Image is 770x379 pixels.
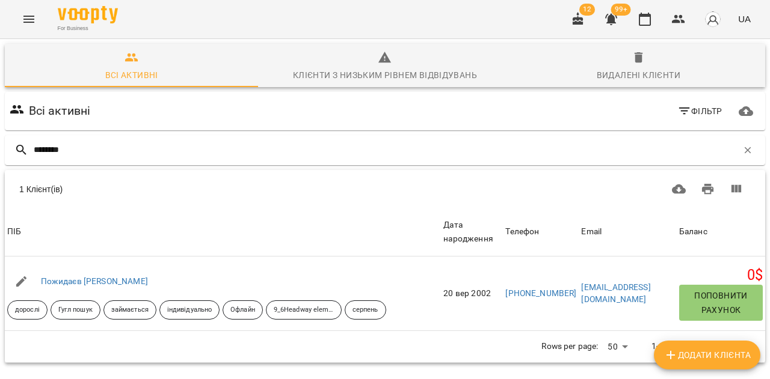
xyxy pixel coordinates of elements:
[505,225,539,239] div: Телефон
[603,338,632,356] div: 50
[579,4,595,16] span: 12
[345,300,386,320] div: серпень
[103,300,156,320] div: займається
[443,218,500,246] div: Дата народження
[41,276,148,286] a: Пожидаєв [PERSON_NAME]
[7,225,21,239] div: ПІБ
[664,348,751,362] span: Додати клієнта
[15,305,40,315] p: дорослі
[58,25,118,32] span: For Business
[223,300,263,320] div: Офлайн
[353,305,378,315] p: серпень
[19,183,364,195] div: 1 Клієнт(ів)
[581,225,602,239] div: Sort
[738,13,751,25] span: UA
[679,225,763,239] span: Баланс
[679,225,707,239] div: Баланс
[5,170,765,208] div: Table Toolbar
[7,300,48,320] div: дорослі
[111,305,149,315] p: займається
[651,341,680,353] p: 1-1 of 1
[581,225,674,239] span: Email
[58,6,118,23] img: Voopty Logo
[673,100,727,122] button: Фільтр
[159,300,220,320] div: індивідуально
[505,225,539,239] div: Sort
[581,282,650,304] a: [EMAIL_ADDRESS][DOMAIN_NAME]
[441,256,503,331] td: 20 вер 2002
[704,11,721,28] img: avatar_s.png
[677,104,722,118] span: Фільтр
[679,225,707,239] div: Sort
[733,8,756,30] button: UA
[505,225,576,239] span: Телефон
[654,341,760,369] button: Додати клієнта
[167,305,212,315] p: індивідуально
[7,225,439,239] span: ПІБ
[722,175,751,204] button: Вигляд колонок
[541,341,598,353] p: Rows per page:
[665,175,694,204] button: Завантажити CSV
[597,68,680,82] div: Видалені клієнти
[105,68,158,82] div: Всі активні
[293,68,477,82] div: Клієнти з низьким рівнем відвідувань
[581,225,602,239] div: Email
[14,5,43,34] button: Menu
[679,266,763,285] h5: 0 $
[7,225,21,239] div: Sort
[505,288,576,298] a: [PHONE_NUMBER]
[29,102,91,120] h6: Всі активні
[611,4,631,16] span: 99+
[266,300,342,320] div: 9_6Headway elementary Past S
[684,288,758,317] span: Поповнити рахунок
[58,305,93,315] p: Гугл пошук
[230,305,255,315] p: Офлайн
[679,285,763,321] button: Поповнити рахунок
[274,305,334,315] p: 9_6Headway elementary Past S
[51,300,100,320] div: Гугл пошук
[443,218,500,246] div: Sort
[694,175,722,204] button: Друк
